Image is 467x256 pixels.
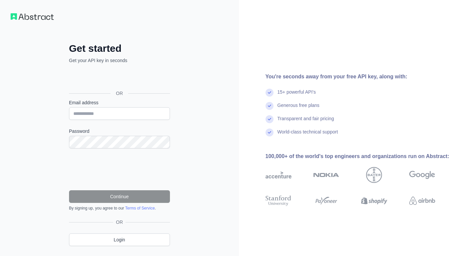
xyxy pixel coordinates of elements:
[361,194,387,207] img: shopify
[266,194,291,207] img: stanford university
[277,115,334,128] div: Transparent and fair pricing
[69,190,170,203] button: Continue
[69,233,170,246] a: Login
[409,194,435,207] img: airbnb
[409,167,435,183] img: google
[277,128,338,142] div: World-class technical support
[69,206,170,211] div: By signing up, you agree to our .
[266,167,291,183] img: accenture
[277,89,316,102] div: 15+ powerful API's
[266,102,273,110] img: check mark
[266,89,273,97] img: check mark
[69,99,170,106] label: Email address
[313,167,339,183] img: nokia
[69,57,170,64] p: Get your API key in seconds
[125,206,155,211] a: Terms of Service
[113,219,125,225] span: OR
[69,156,170,182] iframe: reCAPTCHA
[69,43,170,54] h2: Get started
[366,167,382,183] img: bayer
[266,152,457,160] div: 100,000+ of the world's top engineers and organizations run on Abstract:
[313,194,339,207] img: payoneer
[266,128,273,136] img: check mark
[266,73,457,81] div: You're seconds away from your free API key, along with:
[111,90,128,97] span: OR
[66,71,172,86] iframe: 「使用 Google 帳戶登入」按鈕
[277,102,320,115] div: Generous free plans
[69,128,170,134] label: Password
[266,115,273,123] img: check mark
[11,13,54,20] img: Workflow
